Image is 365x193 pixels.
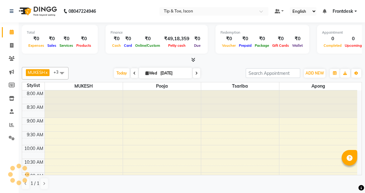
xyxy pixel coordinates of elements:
[134,43,162,48] span: Online/Custom
[201,82,279,90] span: Tsariba
[220,43,237,48] span: Voucher
[27,35,46,42] div: ₹0
[58,43,75,48] span: Services
[23,173,45,179] div: 11:00 AM
[306,71,324,75] span: ADD NEW
[279,82,358,90] span: Apong
[192,35,203,42] div: ₹0
[343,43,363,48] span: Upcoming
[253,43,271,48] span: Package
[23,145,45,152] div: 10:00 AM
[45,70,48,75] a: x
[237,43,253,48] span: Prepaid
[111,43,122,48] span: Cash
[162,35,192,42] div: ₹49,18,359
[54,70,63,75] span: +3
[122,43,134,48] span: Card
[291,35,304,42] div: ₹0
[26,132,45,138] div: 9:30 AM
[322,35,343,42] div: 0
[111,30,203,35] div: Finance
[28,70,45,75] span: MUKESH
[123,82,201,90] span: Pooja
[246,68,300,78] input: Search Appointment
[26,90,45,97] div: 8:00 AM
[271,35,291,42] div: ₹0
[26,104,45,111] div: 8:30 AM
[271,43,291,48] span: Gift Cards
[291,43,304,48] span: Wallet
[253,35,271,42] div: ₹0
[111,35,122,42] div: ₹0
[333,8,353,15] span: Frontdesk
[144,71,159,75] span: Wed
[220,35,237,42] div: ₹0
[304,69,325,78] button: ADD NEW
[75,43,93,48] span: Products
[46,43,58,48] span: Sales
[58,35,75,42] div: ₹0
[16,2,59,20] img: logo
[75,35,93,42] div: ₹0
[122,35,134,42] div: ₹0
[220,30,304,35] div: Redemption
[159,69,190,78] input: 2025-09-03
[134,35,162,42] div: ₹0
[22,82,45,89] div: Stylist
[23,159,45,166] div: 10:30 AM
[192,43,202,48] span: Due
[322,43,343,48] span: Completed
[167,43,187,48] span: Petty cash
[27,30,93,35] div: Total
[45,82,123,90] span: MUKESH
[343,35,363,42] div: 0
[114,68,130,78] span: Today
[27,43,46,48] span: Expenses
[237,35,253,42] div: ₹0
[31,180,39,187] span: 1 / 1
[69,2,96,20] b: 08047224946
[26,118,45,124] div: 9:00 AM
[46,35,58,42] div: ₹0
